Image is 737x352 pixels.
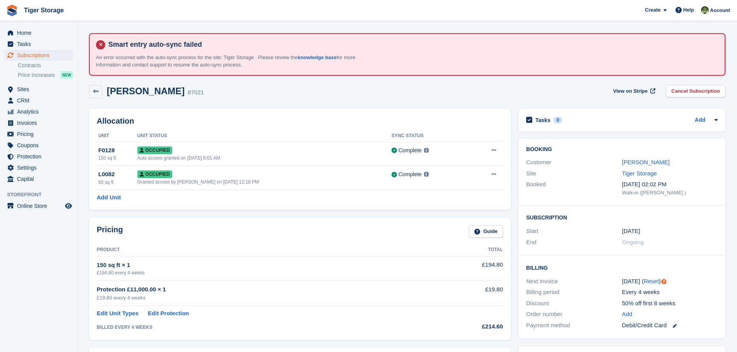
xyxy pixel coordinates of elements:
a: menu [4,84,73,95]
a: menu [4,106,73,117]
span: Analytics [17,106,63,117]
a: menu [4,162,73,173]
div: Complete [398,146,422,155]
a: menu [4,39,73,49]
a: Tiger Storage [21,4,67,17]
span: CRM [17,95,63,106]
div: Auto access granted on [DATE] 6:01 AM [137,155,392,162]
span: Price increases [18,71,55,79]
div: F0128 [98,146,137,155]
span: Account [710,7,730,14]
span: Subscriptions [17,50,63,61]
a: menu [4,129,73,139]
a: Tiger Storage [622,170,657,177]
img: stora-icon-8386f47178a22dfd0bd8f6a31ec36ba5ce8667c1dd55bd0f319d3a0aa187defe.svg [6,5,18,16]
td: £19.80 [428,281,503,306]
a: Edit Unit Types [97,309,139,318]
a: Price increases NEW [18,71,73,79]
div: [DATE] 02:02 PM [622,180,718,189]
div: NEW [60,71,73,79]
h2: Billing [526,264,718,271]
span: Sites [17,84,63,95]
div: Debit/Credit Card [622,321,718,330]
a: menu [4,117,73,128]
span: Home [17,27,63,38]
div: Discount [526,299,622,308]
img: icon-info-grey-7440780725fd019a000dd9b08b2336e03edf1995a4989e88bcd33f0948082b44.svg [424,148,429,153]
th: Product [97,244,428,256]
div: BILLED EVERY 4 WEEKS [97,324,428,331]
a: Reset [644,278,659,284]
span: Help [683,6,694,14]
span: Capital [17,173,63,184]
span: Online Store [17,201,63,211]
time: 2025-05-25 00:00:00 UTC [622,227,640,236]
h2: Subscription [526,213,718,221]
span: Occupied [137,170,172,178]
div: Billing period [526,288,622,297]
span: View on Stripe [613,87,648,95]
div: £19.80 every 4 weeks [97,294,428,302]
h2: Tasks [535,117,551,124]
div: Order number [526,310,622,319]
div: Site [526,169,622,178]
a: menu [4,50,73,61]
div: 150 sq ft × 1 [97,261,428,270]
a: Add [695,116,705,125]
div: [DATE] ( ) [622,277,718,286]
a: Edit Protection [148,309,189,318]
th: Unit Status [137,130,392,142]
div: 50% off first 8 weeks [622,299,718,308]
a: Add Unit [97,193,121,202]
span: Occupied [137,146,172,154]
div: L0082 [98,170,137,179]
div: Tooltip anchor [660,278,667,285]
div: Walk-in ([PERSON_NAME] ) [622,189,718,197]
div: Booked [526,180,622,196]
h4: Smart entry auto-sync failed [105,40,718,49]
img: icon-info-grey-7440780725fd019a000dd9b08b2336e03edf1995a4989e88bcd33f0948082b44.svg [424,172,429,177]
th: Total [428,244,503,256]
span: Ongoing [622,239,644,245]
span: Coupons [17,140,63,151]
div: Payment method [526,321,622,330]
h2: Allocation [97,117,503,126]
td: £194.80 [428,256,503,281]
th: Sync Status [392,130,469,142]
div: £194.80 every 4 weeks [97,269,428,276]
a: Add [622,310,633,319]
a: knowledge base [298,54,337,60]
div: Complete [398,170,422,179]
div: 0 [554,117,563,124]
a: menu [4,27,73,38]
a: menu [4,173,73,184]
a: menu [4,151,73,162]
div: Next invoice [526,277,622,286]
a: menu [4,201,73,211]
span: Tasks [17,39,63,49]
span: Storefront [7,191,77,199]
h2: Pricing [97,225,123,238]
img: Matthew Ellwood [701,6,709,14]
h2: Booking [526,146,718,153]
h2: [PERSON_NAME] [107,86,185,96]
div: Protection £11,000.00 × 1 [97,285,428,294]
span: Pricing [17,129,63,139]
div: Customer [526,158,622,167]
a: Preview store [64,201,73,211]
span: Settings [17,162,63,173]
th: Unit [97,130,137,142]
div: 87021 [188,88,204,97]
a: Cancel Subscription [666,85,725,98]
a: Guide [469,225,503,238]
div: 50 sq ft [98,179,137,186]
p: An error occurred with the auto-sync process for the site: Tiger Storage . Please review the for ... [96,54,367,69]
div: Start [526,227,622,236]
div: Granted access by [PERSON_NAME] on [DATE] 12:18 PM [137,179,392,185]
div: Every 4 weeks [622,288,718,297]
div: 150 sq ft [98,155,137,162]
span: Invoices [17,117,63,128]
a: menu [4,95,73,106]
div: £214.60 [428,322,503,331]
span: Create [645,6,660,14]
